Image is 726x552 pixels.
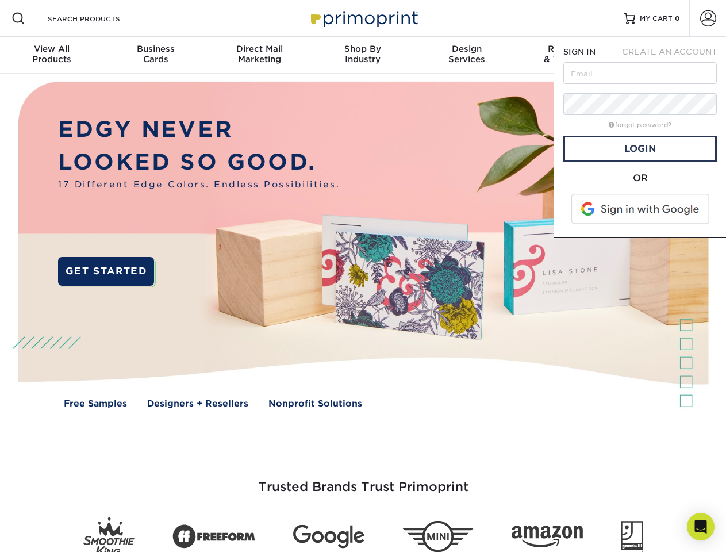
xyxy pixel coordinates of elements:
a: Login [563,136,717,162]
div: & Templates [518,44,622,64]
span: Direct Mail [208,44,311,54]
span: Resources [518,44,622,54]
div: Industry [311,44,414,64]
input: Email [563,62,717,84]
a: Direct MailMarketing [208,37,311,74]
iframe: Google Customer Reviews [3,517,98,548]
a: Free Samples [64,397,127,411]
div: OR [563,171,717,185]
img: Goodwill [621,521,643,552]
a: forgot password? [609,121,671,129]
a: Shop ByIndustry [311,37,414,74]
span: CREATE AN ACCOUNT [622,47,717,56]
div: Marketing [208,44,311,64]
div: Cards [103,44,207,64]
a: Nonprofit Solutions [268,397,362,411]
a: GET STARTED [58,257,154,286]
div: Open Intercom Messenger [687,513,715,540]
a: Designers + Resellers [147,397,248,411]
span: Business [103,44,207,54]
span: SIGN IN [563,47,596,56]
div: Services [415,44,518,64]
a: Resources& Templates [518,37,622,74]
a: DesignServices [415,37,518,74]
input: SEARCH PRODUCTS..... [47,11,159,25]
span: MY CART [640,14,673,24]
span: Design [415,44,518,54]
img: Primoprint [306,6,421,30]
img: Google [293,525,364,549]
span: 17 Different Edge Colors. Endless Possibilities. [58,178,340,191]
p: EDGY NEVER [58,113,340,146]
a: BusinessCards [103,37,207,74]
h3: Trusted Brands Trust Primoprint [27,452,700,508]
p: LOOKED SO GOOD. [58,146,340,179]
img: Amazon [512,526,583,548]
span: Shop By [311,44,414,54]
span: 0 [675,14,680,22]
